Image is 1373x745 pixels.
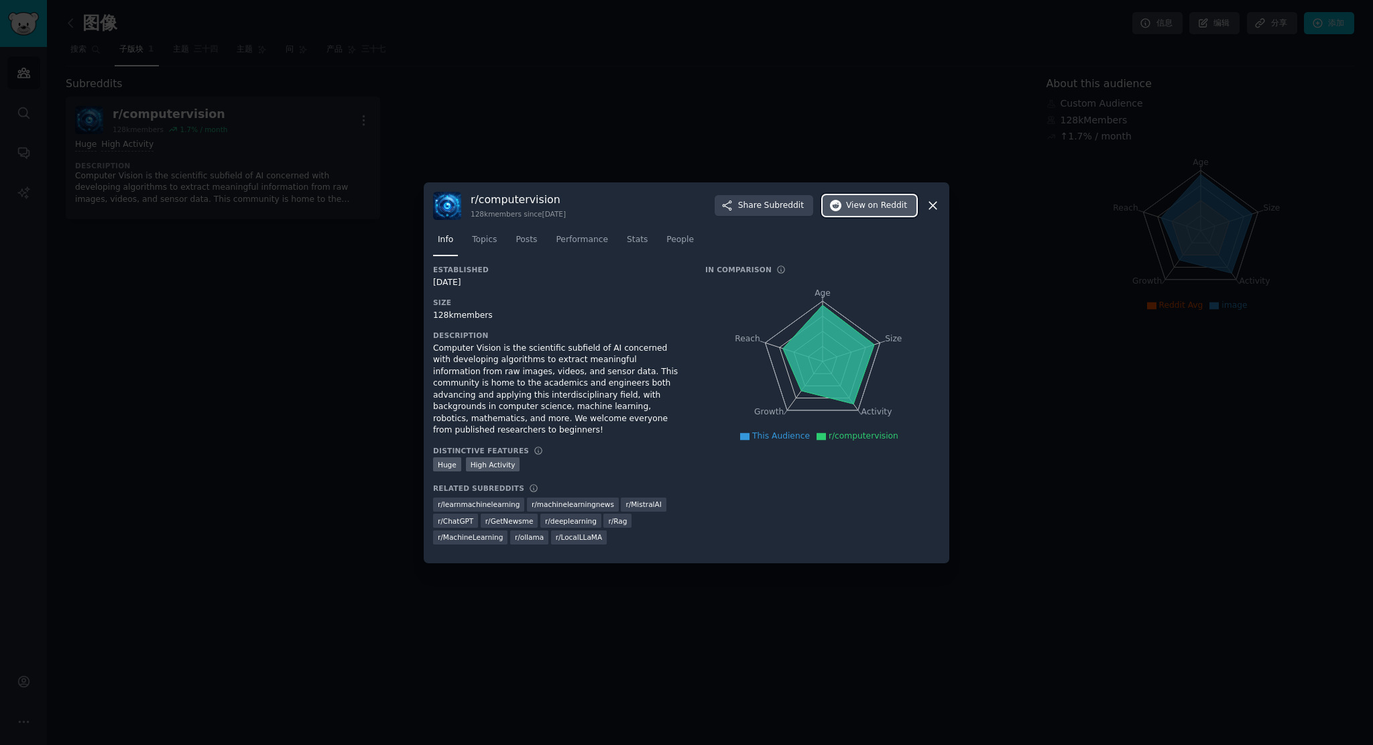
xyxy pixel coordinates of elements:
[764,200,804,212] span: Subreddit
[438,516,473,526] span: r/ ChatGPT
[625,500,661,509] span: r/ MistralAI
[438,532,503,542] span: r/ MachineLearning
[545,516,597,526] span: r/ deeplearning
[433,277,686,289] div: [DATE]
[516,234,537,246] span: Posts
[622,229,652,257] a: Stats
[433,483,524,493] h3: Related Subreddits
[433,229,458,257] a: Info
[705,265,772,274] h3: In Comparison
[885,333,902,343] tspan: Size
[433,192,461,220] img: computervision
[433,310,686,322] div: 128k members
[846,200,907,212] span: View
[515,532,544,542] span: r/ ollama
[738,200,804,212] span: Share
[433,457,461,471] div: Huge
[556,234,608,246] span: Performance
[433,265,686,274] h3: Established
[511,229,542,257] a: Posts
[466,457,520,471] div: High Activity
[433,331,686,340] h3: Description
[868,200,907,212] span: on Reddit
[829,431,898,441] span: r/computervision
[471,192,566,207] h3: r/ computervision
[467,229,501,257] a: Topics
[433,298,686,307] h3: Size
[433,446,529,455] h3: Distinctive Features
[815,288,831,298] tspan: Age
[861,407,892,416] tspan: Activity
[471,209,566,219] div: 128k members since [DATE]
[438,500,520,509] span: r/ learnmachinelearning
[472,234,497,246] span: Topics
[608,516,627,526] span: r/ Rag
[556,532,602,542] span: r/ LocalLLaMA
[532,500,614,509] span: r/ machinelearningnews
[433,343,686,437] div: Computer Vision is the scientific subfield of AI concerned with developing algorithms to extract ...
[438,234,453,246] span: Info
[485,516,534,526] span: r/ GetNewsme
[735,333,760,343] tspan: Reach
[666,234,694,246] span: People
[662,229,699,257] a: People
[551,229,613,257] a: Performance
[823,195,916,217] button: Viewon Reddit
[754,407,784,416] tspan: Growth
[627,234,648,246] span: Stats
[715,195,813,217] button: ShareSubreddit
[752,431,810,441] span: This Audience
